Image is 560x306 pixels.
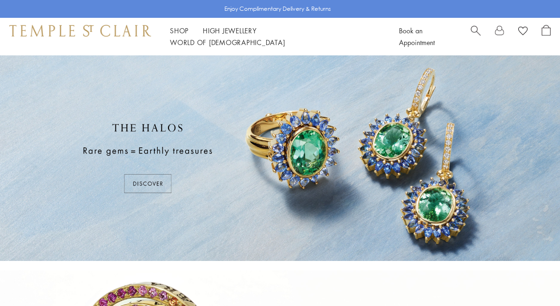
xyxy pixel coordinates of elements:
[170,26,189,35] a: ShopShop
[203,26,257,35] a: High JewelleryHigh Jewellery
[471,25,481,48] a: Search
[224,4,331,14] p: Enjoy Complimentary Delivery & Returns
[399,26,435,47] a: Book an Appointment
[9,25,151,36] img: Temple St. Clair
[542,25,551,48] a: Open Shopping Bag
[518,25,528,39] a: View Wishlist
[170,25,378,48] nav: Main navigation
[170,38,285,47] a: World of [DEMOGRAPHIC_DATA]World of [DEMOGRAPHIC_DATA]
